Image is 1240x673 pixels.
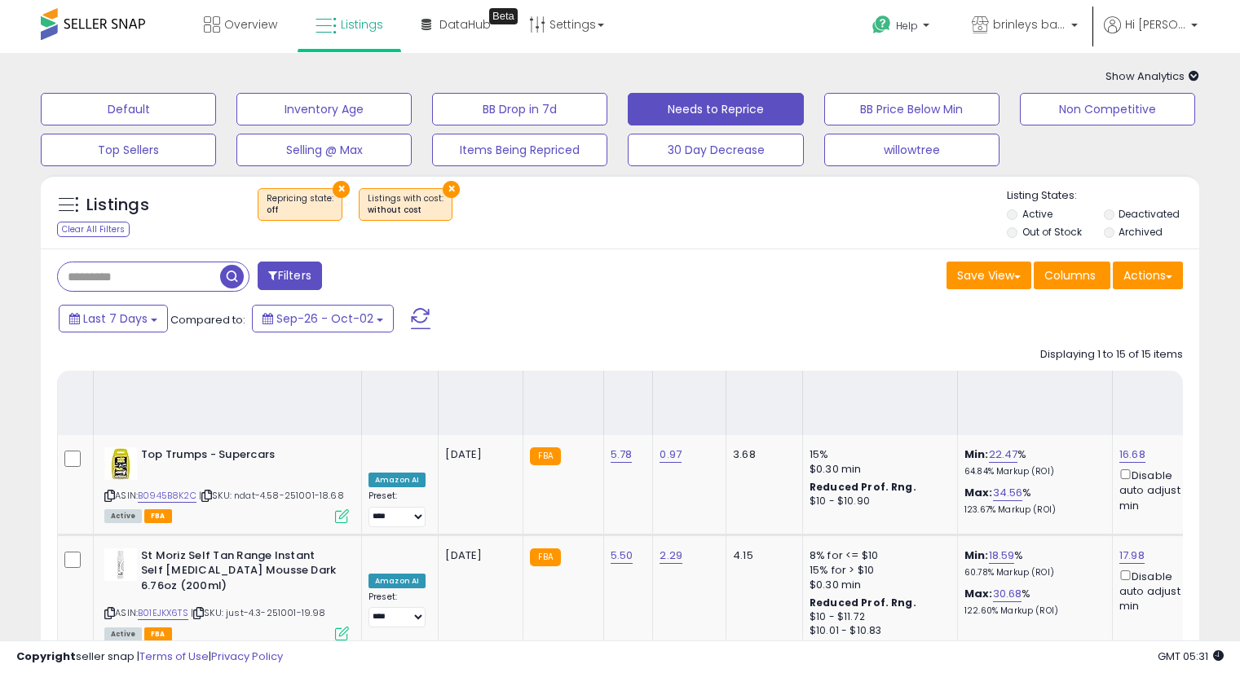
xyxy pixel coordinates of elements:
[1040,347,1183,363] div: Displaying 1 to 15 of 15 items
[16,649,76,664] strong: Copyright
[611,446,633,463] a: 5.78
[660,446,682,463] a: 0.97
[141,548,339,598] b: St Moriz Self Tan Range Instant Self [MEDICAL_DATA] Mousse Dark 6.76oz (200ml)
[993,16,1066,33] span: brinleys bargains
[964,548,989,563] b: Min:
[964,586,993,601] b: Max:
[611,548,633,564] a: 5.50
[1020,93,1195,125] button: Non Competitive
[432,134,607,166] button: Items Being Repriced
[989,446,1018,463] a: 22.47
[211,649,283,664] a: Privacy Policy
[139,649,209,664] a: Terms of Use
[1119,225,1163,239] label: Archived
[199,489,344,502] span: | SKU: ndat-4.58-251001-18.68
[191,606,326,619] span: | SKU: just-4.3-251001-19.98
[824,134,1000,166] button: willowtree
[810,624,945,638] div: $10.01 - $10.83
[1104,16,1198,53] a: Hi [PERSON_NAME]
[439,16,491,33] span: DataHub
[57,222,130,237] div: Clear All Filters
[1158,649,1224,664] span: 2025-10-10 05:31 GMT
[236,134,412,166] button: Selling @ Max
[872,15,892,35] i: Get Help
[141,447,339,467] b: Top Trumps - Supercars
[989,548,1015,564] a: 18.59
[489,8,518,24] div: Tooltip anchor
[733,447,790,462] div: 3.68
[1119,207,1180,221] label: Deactivated
[964,605,1100,617] p: 122.60% Markup (ROI)
[236,93,412,125] button: Inventory Age
[41,93,216,125] button: Default
[104,548,349,639] div: ASIN:
[368,473,426,487] div: Amazon AI
[138,489,196,503] a: B0945B8K2C
[1119,548,1145,564] a: 17.98
[104,627,142,641] span: All listings currently available for purchase on Amazon
[445,447,510,462] div: [DATE]
[144,509,172,523] span: FBA
[964,486,1100,516] div: %
[1022,207,1052,221] label: Active
[1119,446,1145,463] a: 16.68
[258,262,321,290] button: Filters
[947,262,1031,289] button: Save View
[368,574,426,588] div: Amazon AI
[368,192,443,217] span: Listings with cost :
[83,310,148,327] span: Last 7 Days
[138,606,188,620] a: B01EJKX6TS
[628,134,803,166] button: 30 Day Decrease
[964,447,1100,477] div: %
[964,446,989,462] b: Min:
[810,548,945,563] div: 8% for <= $10
[964,504,1100,516] p: 123.67% Markup (ROI)
[267,192,333,217] span: Repricing state :
[276,310,373,327] span: Sep-26 - Oct-02
[964,466,1100,477] p: 64.84% Markup (ROI)
[144,627,172,641] span: FBA
[341,16,383,33] span: Listings
[1119,466,1198,513] div: Disable auto adjust min
[1007,188,1199,204] p: Listing States:
[964,567,1100,578] p: 60.78% Markup (ROI)
[368,592,426,628] div: Preset:
[810,447,945,462] div: 15%
[810,563,945,578] div: 15% for > $10
[964,548,1100,578] div: %
[993,485,1023,501] a: 34.56
[224,16,277,33] span: Overview
[104,447,349,521] div: ASIN:
[964,485,993,500] b: Max:
[1034,262,1110,289] button: Columns
[964,587,1100,617] div: %
[660,548,682,564] a: 2.29
[368,205,443,216] div: without cost
[628,93,803,125] button: Needs to Reprice
[333,181,350,198] button: ×
[733,548,790,563] div: 4.15
[59,305,168,332] button: Last 7 Days
[104,509,142,523] span: All listings currently available for purchase on Amazon
[1125,16,1186,33] span: Hi [PERSON_NAME]
[445,548,510,563] div: [DATE]
[1105,68,1199,84] span: Show Analytics
[810,480,916,494] b: Reduced Prof. Rng.
[104,447,137,480] img: 41QSNm-98QL._SL40_.jpg
[896,19,918,33] span: Help
[993,586,1022,602] a: 30.68
[810,495,945,508] div: $10 - $10.90
[170,312,245,328] span: Compared to:
[1044,267,1096,284] span: Columns
[810,578,945,592] div: $0.30 min
[443,181,460,198] button: ×
[824,93,1000,125] button: BB Price Below Min
[1113,262,1183,289] button: Actions
[16,649,283,665] div: seller snap | |
[810,596,916,609] b: Reduced Prof. Rng.
[810,610,945,624] div: $10 - $11.72
[432,93,607,125] button: BB Drop in 7d
[1119,567,1198,614] div: Disable auto adjust min
[41,134,216,166] button: Top Sellers
[252,305,394,332] button: Sep-26 - Oct-02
